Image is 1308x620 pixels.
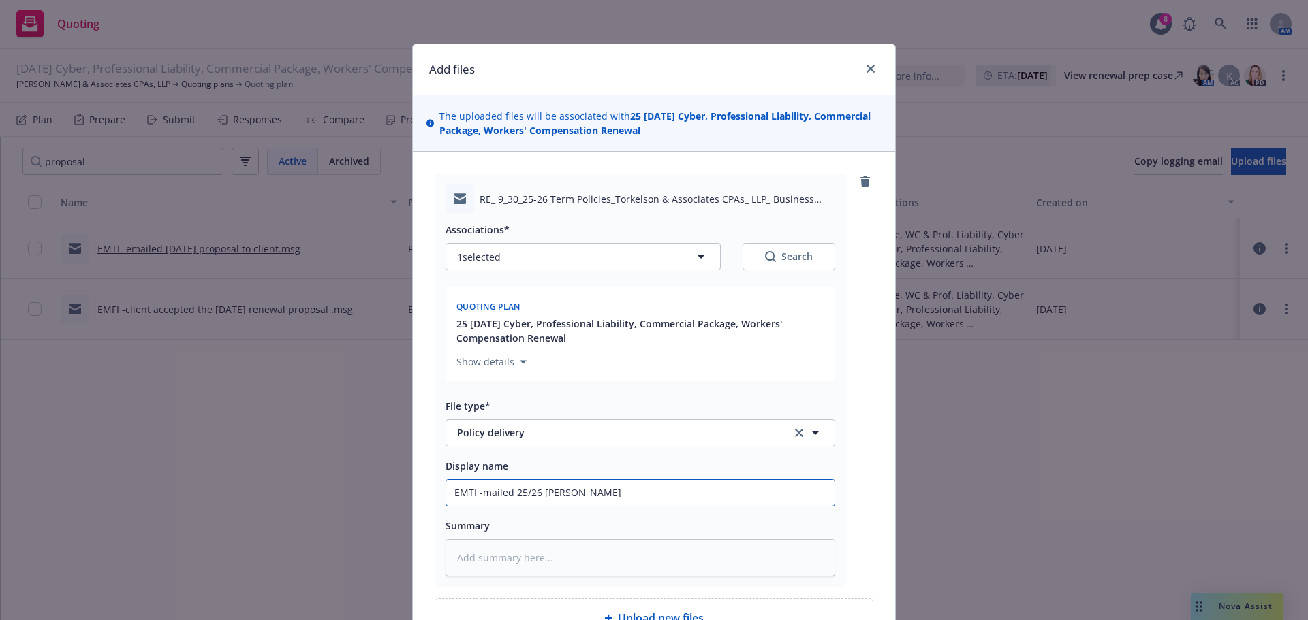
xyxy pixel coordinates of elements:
[446,399,490,412] span: File type*
[446,480,835,506] input: Add display name here...
[456,301,520,312] span: Quoting plan
[446,223,510,236] span: Associations*
[446,459,508,472] span: Display name
[457,425,773,440] span: Policy delivery
[446,243,721,270] button: 1selected
[791,425,807,441] a: clear selection
[457,250,501,264] span: 1 selected
[743,243,835,270] button: SearchSearch
[456,316,827,345] button: 25 [DATE] Cyber, Professional Liability, Commercial Package, Workers' Compensation Renewal
[446,519,490,532] span: Summary
[862,61,879,77] a: close
[429,61,475,78] h1: Add files
[765,251,776,262] svg: Search
[857,174,873,190] a: remove
[765,250,813,263] div: Search
[446,419,835,446] button: Policy deliveryclear selection
[439,110,871,137] strong: 25 [DATE] Cyber, Professional Liability, Commercial Package, Workers' Compensation Renewal
[480,192,835,206] span: RE_ 9_30_25-26 Term Policies_Torkelson & Associates CPAs_ LLP_ Business Owners Package (BOP)_ Wor...
[451,354,532,370] button: Show details
[439,109,882,137] span: The uploaded files will be associated with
